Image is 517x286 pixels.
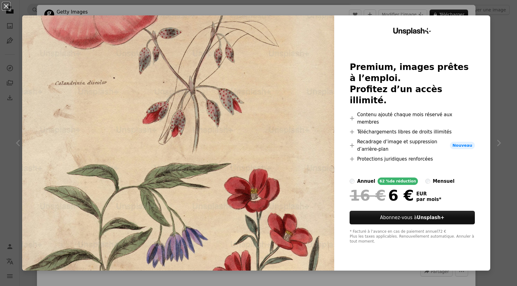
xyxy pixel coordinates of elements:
div: 62 % de réduction [378,178,418,185]
li: Protections juridiques renforcées [350,155,475,163]
div: * Facturé à l’avance en cas de paiement annuel 72 € Plus les taxes applicables. Renouvellement au... [350,229,475,244]
input: annuel62 %de réduction [350,179,355,184]
h2: Premium, images prêtes à l’emploi. Profitez d’un accès illimité. [350,62,475,106]
span: par mois * [416,197,441,202]
span: Nouveau [450,142,475,149]
span: 16 € [350,187,386,203]
li: Téléchargements libres de droits illimités [350,128,475,136]
div: mensuel [433,178,455,185]
li: Contenu ajouté chaque mois réservé aux membres [350,111,475,126]
strong: Unsplash+ [417,215,444,220]
li: Recadrage d’image et suppression d’arrière-plan [350,138,475,153]
div: annuel [357,178,375,185]
input: mensuel [425,179,430,184]
span: EUR [416,191,441,197]
button: Abonnez-vous àUnsplash+ [350,211,475,224]
div: 6 € [350,187,414,203]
